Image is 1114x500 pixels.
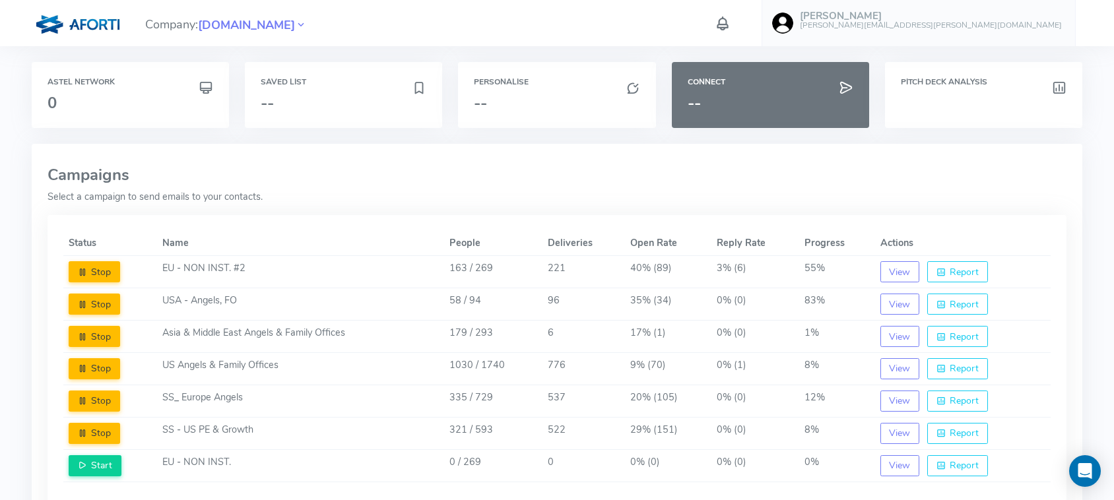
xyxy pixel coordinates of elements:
[198,16,295,32] a: [DOMAIN_NAME]
[48,190,1066,204] p: Select a campaign to send emails to your contacts.
[927,391,988,412] button: Report
[444,417,542,449] td: 321 / 593
[880,294,920,315] button: View
[799,256,874,288] td: 55%
[261,78,426,86] h6: Saved List
[625,449,711,482] td: 0% (0)
[880,423,920,444] button: View
[625,385,711,417] td: 20% (105)
[927,358,988,379] button: Report
[542,385,625,417] td: 537
[48,92,57,113] span: 0
[261,92,274,113] span: --
[157,288,444,321] td: USA - Angels, FO
[688,94,853,111] h3: --
[444,449,542,482] td: 0 / 269
[901,78,1066,86] h6: Pitch Deck Analysis
[927,423,988,444] button: Report
[69,455,121,476] button: Start
[711,321,800,353] td: 0% (0)
[927,455,988,476] button: Report
[542,417,625,449] td: 522
[880,358,920,379] button: View
[444,385,542,417] td: 335 / 729
[688,78,853,86] h6: Connect
[542,288,625,321] td: 96
[157,353,444,385] td: US Angels & Family Offices
[1069,455,1101,487] div: Open Intercom Messenger
[799,353,874,385] td: 8%
[711,231,800,256] th: Reply Rate
[927,261,988,282] button: Report
[474,78,639,86] h6: Personalise
[799,321,874,353] td: 1%
[542,256,625,288] td: 221
[69,358,120,379] button: Stop
[880,326,920,347] button: View
[711,417,800,449] td: 0% (0)
[711,449,800,482] td: 0% (0)
[69,326,120,347] button: Stop
[157,385,444,417] td: SS_ Europe Angels
[69,261,120,282] button: Stop
[800,21,1062,30] h6: [PERSON_NAME][EMAIL_ADDRESS][PERSON_NAME][DOMAIN_NAME]
[625,353,711,385] td: 9% (70)
[444,353,542,385] td: 1030 / 1740
[625,417,711,449] td: 29% (151)
[625,321,711,353] td: 17% (1)
[880,455,920,476] button: View
[444,288,542,321] td: 58 / 94
[48,166,1066,183] h3: Campaigns
[875,231,1051,256] th: Actions
[444,256,542,288] td: 163 / 269
[799,385,874,417] td: 12%
[48,78,213,86] h6: Astel Network
[474,94,639,111] h3: --
[625,231,711,256] th: Open Rate
[69,423,120,444] button: Stop
[799,449,874,482] td: 0%
[880,391,920,412] button: View
[157,231,444,256] th: Name
[542,231,625,256] th: Deliveries
[145,12,307,35] span: Company:
[625,288,711,321] td: 35% (34)
[927,326,988,347] button: Report
[711,256,800,288] td: 3% (6)
[711,288,800,321] td: 0% (0)
[799,231,874,256] th: Progress
[799,288,874,321] td: 83%
[444,231,542,256] th: People
[157,417,444,449] td: SS - US PE & Growth
[800,11,1062,22] h5: [PERSON_NAME]
[69,294,120,315] button: Stop
[927,294,988,315] button: Report
[69,391,120,412] button: Stop
[625,256,711,288] td: 40% (89)
[542,321,625,353] td: 6
[157,321,444,353] td: Asia & Middle East Angels & Family Offices
[711,353,800,385] td: 0% (1)
[198,16,295,34] span: [DOMAIN_NAME]
[772,13,793,34] img: user-image
[63,231,157,256] th: Status
[157,256,444,288] td: EU - NON INST. #2
[444,321,542,353] td: 179 / 293
[157,449,444,482] td: EU - NON INST.
[542,449,625,482] td: 0
[542,353,625,385] td: 776
[711,385,800,417] td: 0% (0)
[799,417,874,449] td: 8%
[880,261,920,282] button: View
